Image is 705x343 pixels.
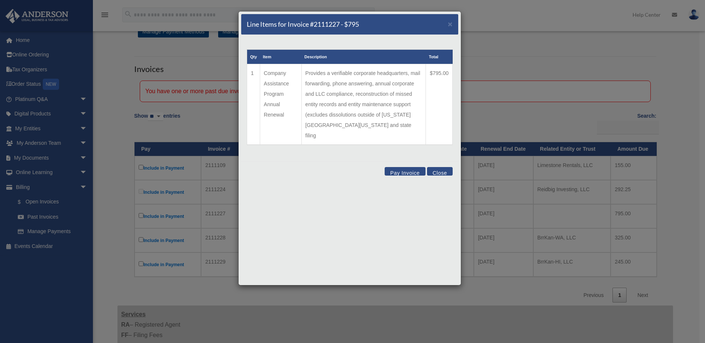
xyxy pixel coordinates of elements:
[301,64,426,145] td: Provides a verifiable corporate headquarters, mail forwarding, phone answering, annual corporate ...
[448,20,453,28] button: Close
[426,50,453,64] th: Total
[448,20,453,28] span: ×
[426,64,453,145] td: $795.00
[260,50,301,64] th: Item
[260,64,301,145] td: Company Assistance Program Annual Renewal
[247,20,359,29] h5: Line Items for Invoice #2111227 - $795
[427,167,453,176] button: Close
[247,50,260,64] th: Qty
[301,50,426,64] th: Description
[385,167,426,176] button: Pay Invoice
[247,64,260,145] td: 1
